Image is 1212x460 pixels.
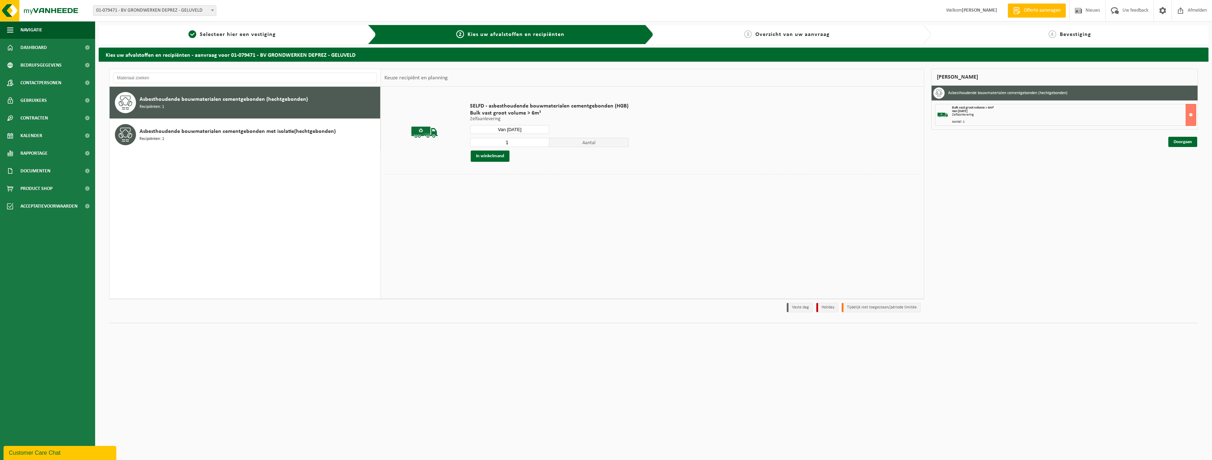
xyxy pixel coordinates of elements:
button: Asbesthoudende bouwmaterialen cementgebonden met isolatie(hechtgebonden) Recipiënten: 1 [110,119,381,151]
span: Product Shop [20,180,52,197]
span: 01-079471 - BV GRONDWERKEN DEPREZ - GELUVELD [93,6,216,16]
span: 1 [188,30,196,38]
strong: [PERSON_NAME] [962,8,997,13]
span: Rapportage [20,145,48,162]
h2: Kies uw afvalstoffen en recipiënten - aanvraag voor 01-079471 - BV GRONDWERKEN DEPREZ - GELUVELD [99,48,1208,61]
a: 1Selecteer hier een vestiging [102,30,362,39]
button: Asbesthoudende bouwmaterialen cementgebonden (hechtgebonden) Recipiënten: 1 [110,87,381,119]
span: Bulk vast groot volume > 6m³ [470,110,629,117]
li: Holiday [816,303,838,312]
span: Bulk vast groot volume > 6m³ [952,106,994,110]
div: Keuze recipiënt en planning [381,69,451,87]
a: Offerte aanvragen [1008,4,1066,18]
div: [PERSON_NAME] [931,69,1198,86]
span: Dashboard [20,39,47,56]
button: In winkelmand [471,151,509,162]
div: Aantal: 1 [952,120,1196,124]
input: Selecteer datum [470,125,549,134]
span: Kies uw afvalstoffen en recipiënten [468,32,564,37]
span: 2 [456,30,464,38]
span: Bevestiging [1060,32,1091,37]
span: Documenten [20,162,50,180]
span: SELFD - asbesthoudende bouwmaterialen cementgebonden (HGB) [470,103,629,110]
span: 4 [1049,30,1056,38]
span: Contactpersonen [20,74,61,92]
li: Vaste dag [787,303,813,312]
span: Asbesthoudende bouwmaterialen cementgebonden met isolatie(hechtgebonden) [140,127,336,136]
span: Recipiënten: 1 [140,136,164,142]
span: 01-079471 - BV GRONDWERKEN DEPREZ - GELUVELD [93,5,216,16]
span: Asbesthoudende bouwmaterialen cementgebonden (hechtgebonden) [140,95,308,104]
span: Kalender [20,127,42,145]
span: Gebruikers [20,92,47,109]
span: Contracten [20,109,48,127]
span: Aantal [549,138,629,147]
p: Zelfaanlevering [470,117,629,122]
span: Selecteer hier een vestiging [200,32,276,37]
span: Overzicht van uw aanvraag [755,32,830,37]
a: Doorgaan [1168,137,1197,147]
div: Zelfaanlevering [952,113,1196,117]
span: Bedrijfsgegevens [20,56,62,74]
input: Materiaal zoeken [113,73,377,83]
span: Offerte aanvragen [1022,7,1062,14]
iframe: chat widget [4,444,118,460]
span: 3 [744,30,752,38]
h3: Asbesthoudende bouwmaterialen cementgebonden (hechtgebonden) [948,87,1068,99]
span: Acceptatievoorwaarden [20,197,78,215]
li: Tijdelijk niet toegestaan/période limitée [842,303,921,312]
strong: Van [DATE] [952,109,967,113]
span: Recipiënten: 1 [140,104,164,110]
span: Navigatie [20,21,42,39]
